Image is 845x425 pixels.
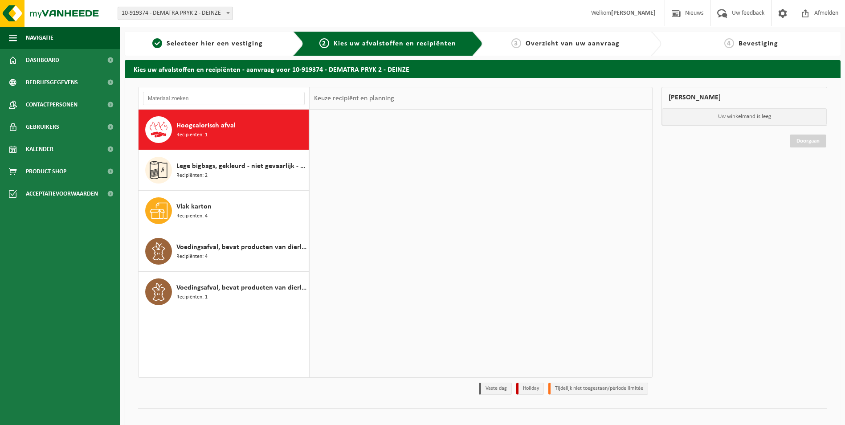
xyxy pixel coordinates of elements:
strong: [PERSON_NAME] [611,10,656,16]
span: Navigatie [26,27,53,49]
input: Materiaal zoeken [143,92,305,105]
h2: Kies uw afvalstoffen en recipiënten - aanvraag voor 10-919374 - DEMATRA PRYK 2 - DEINZE [125,60,841,78]
button: Vlak karton Recipiënten: 4 [139,191,309,231]
button: Lege bigbags, gekleurd - niet gevaarlijk - los Recipiënten: 2 [139,150,309,191]
button: Voedingsafval, bevat producten van dierlijke oorsprong, onverpakt, categorie 3 Recipiënten: 1 [139,272,309,312]
span: Bevestiging [739,40,778,47]
span: Voedingsafval, bevat producten van dierlijke oorsprong, onverpakt, categorie 3 [176,282,306,293]
span: Bedrijfsgegevens [26,71,78,94]
p: Uw winkelmand is leeg [662,108,827,125]
button: Voedingsafval, bevat producten van dierlijke oorsprong, gemengde verpakking (exclusief glas), cat... [139,231,309,272]
span: 1 [152,38,162,48]
a: 1Selecteer hier een vestiging [129,38,286,49]
li: Holiday [516,383,544,395]
span: Recipiënten: 4 [176,212,208,221]
span: Lege bigbags, gekleurd - niet gevaarlijk - los [176,161,306,172]
span: Voedingsafval, bevat producten van dierlijke oorsprong, gemengde verpakking (exclusief glas), cat... [176,242,306,253]
span: Gebruikers [26,116,59,138]
span: Kalender [26,138,53,160]
span: 10-919374 - DEMATRA PRYK 2 - DEINZE [118,7,233,20]
span: Product Shop [26,160,66,183]
div: Keuze recipiënt en planning [310,87,399,110]
span: Selecteer hier een vestiging [167,40,263,47]
span: Hoogcalorisch afval [176,120,236,131]
span: 2 [319,38,329,48]
span: Dashboard [26,49,59,71]
span: Acceptatievoorwaarden [26,183,98,205]
span: Contactpersonen [26,94,78,116]
li: Tijdelijk niet toegestaan/période limitée [548,383,648,395]
span: Kies uw afvalstoffen en recipiënten [334,40,456,47]
button: Hoogcalorisch afval Recipiënten: 1 [139,110,309,150]
a: Doorgaan [790,135,826,147]
span: 4 [724,38,734,48]
span: Recipiënten: 1 [176,131,208,139]
span: Recipiënten: 2 [176,172,208,180]
span: 10-919374 - DEMATRA PRYK 2 - DEINZE [118,7,233,20]
span: Recipiënten: 1 [176,293,208,302]
li: Vaste dag [479,383,512,395]
span: Vlak karton [176,201,212,212]
span: 3 [511,38,521,48]
span: Overzicht van uw aanvraag [526,40,620,47]
div: [PERSON_NAME] [661,87,827,108]
span: Recipiënten: 4 [176,253,208,261]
